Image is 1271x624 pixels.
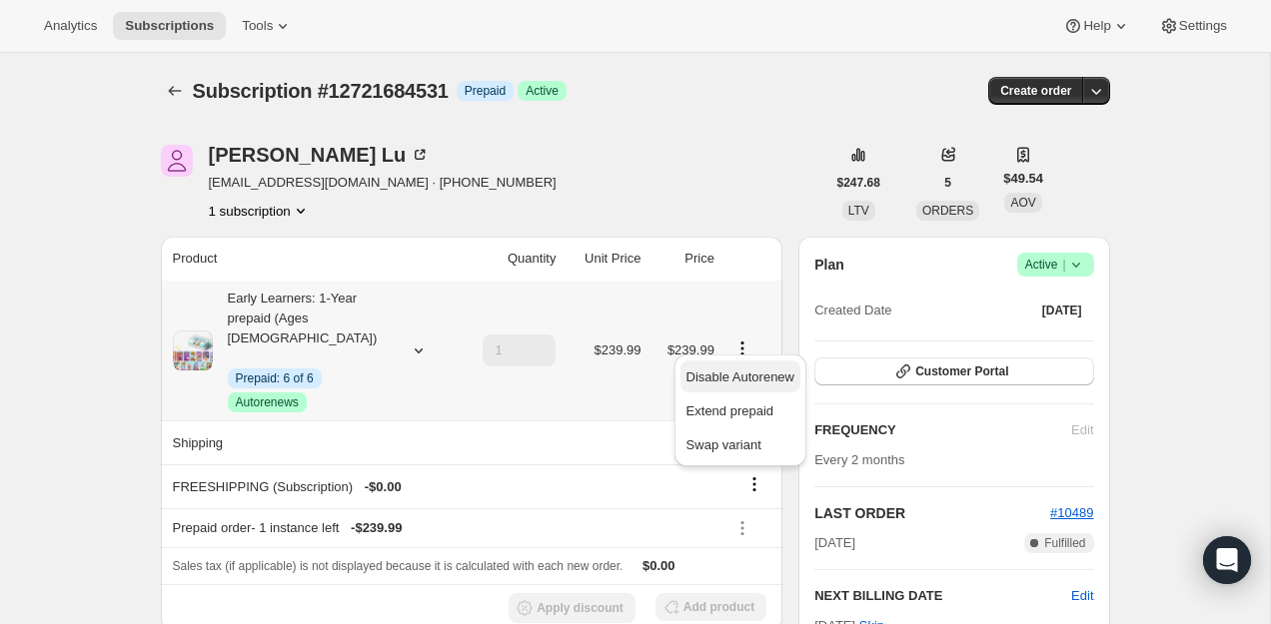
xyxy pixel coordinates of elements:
h2: LAST ORDER [814,503,1050,523]
span: Every 2 months [814,452,904,467]
a: #10489 [1050,505,1093,520]
span: $0.00 [642,558,675,573]
span: ORDERS [922,204,973,218]
button: Disable Autorenew [680,360,800,392]
span: $239.99 [594,342,640,357]
span: $49.54 [1003,169,1043,189]
h2: Plan [814,255,844,275]
span: $239.99 [667,342,714,357]
span: Sales tax (if applicable) is not displayed because it is calculated with each new order. [173,559,624,573]
span: | [1062,257,1065,273]
span: Prepaid [465,83,506,99]
th: Unit Price [562,237,646,281]
button: #10489 [1050,503,1093,523]
th: Quantity [457,237,563,281]
span: - $0.00 [365,477,402,497]
div: Early Learners: 1-Year prepaid (Ages [DEMOGRAPHIC_DATA]) [213,289,393,412]
span: - $239.99 [351,518,402,538]
span: Customer Portal [915,363,1008,379]
button: [DATE] [1030,297,1094,324]
span: Autorenews [236,394,299,410]
button: $247.68 [825,169,892,197]
th: Product [161,237,457,281]
h2: FREQUENCY [814,420,1071,440]
button: Subscriptions [161,77,189,105]
button: Tools [230,12,305,40]
h2: NEXT BILLING DATE [814,586,1071,606]
span: LTV [848,204,869,218]
span: Create order [1000,83,1071,99]
span: Disable Autorenew [686,369,794,384]
button: Create order [988,77,1083,105]
button: Settings [1147,12,1239,40]
div: Open Intercom Messenger [1203,536,1251,584]
button: Help [1051,12,1142,40]
button: Analytics [32,12,109,40]
span: 5 [944,175,951,191]
span: Analytics [44,18,97,34]
th: Price [646,237,719,281]
div: Prepaid order - 1 instance left [173,518,714,538]
span: Subscriptions [125,18,214,34]
span: Prepaid: 6 of 6 [236,370,314,386]
span: Active [526,83,559,99]
div: FREESHIPPING (Subscription) [173,477,714,497]
button: Subscriptions [113,12,226,40]
button: Product actions [726,337,758,359]
span: Subscription #12721684531 [193,80,449,102]
span: $247.68 [837,175,880,191]
button: Swap variant [680,428,800,460]
div: [PERSON_NAME] Lu [209,145,431,165]
span: Swap variant [686,437,761,452]
button: Customer Portal [814,357,1093,385]
span: Extend prepaid [686,403,773,418]
span: [DATE] [1042,303,1082,318]
span: AOV [1010,196,1035,210]
span: [DATE] [814,533,855,553]
span: Tools [242,18,273,34]
span: Active [1025,255,1086,275]
img: product img [173,330,213,370]
button: 5 [932,169,963,197]
span: Created Date [814,301,891,320]
span: Settings [1179,18,1227,34]
button: Edit [1071,586,1093,606]
button: Extend prepaid [680,394,800,426]
span: Help [1083,18,1110,34]
button: Product actions [209,201,311,221]
span: Kevin Lu [161,145,193,177]
th: Shipping [161,420,457,464]
span: [EMAIL_ADDRESS][DOMAIN_NAME] · [PHONE_NUMBER] [209,173,557,193]
span: Fulfilled [1044,535,1085,551]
